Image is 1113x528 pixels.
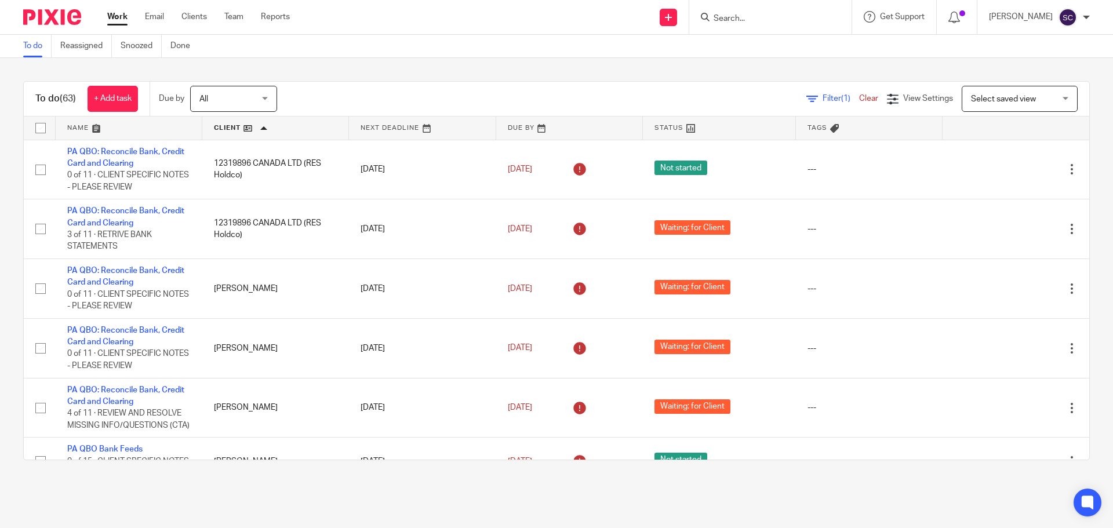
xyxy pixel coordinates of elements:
[67,207,184,227] a: PA QBO: Reconcile Bank, Credit Card and Clearing
[841,94,850,103] span: (1)
[808,283,931,294] div: ---
[508,165,532,173] span: [DATE]
[202,140,349,199] td: 12319896 CANADA LTD (RES Holdco)
[23,35,52,57] a: To do
[202,438,349,485] td: [PERSON_NAME]
[67,290,189,311] span: 0 of 11 · CLIENT SPECIFIC NOTES - PLEASE REVIEW
[224,11,243,23] a: Team
[67,326,184,346] a: PA QBO: Reconcile Bank, Credit Card and Clearing
[349,438,496,485] td: [DATE]
[808,456,931,467] div: ---
[808,163,931,175] div: ---
[654,340,730,354] span: Waiting: for Client
[67,350,189,370] span: 0 of 11 · CLIENT SPECIFIC NOTES - PLEASE REVIEW
[654,161,707,175] span: Not started
[199,95,208,103] span: All
[349,199,496,259] td: [DATE]
[67,457,189,478] span: 0 of 15 · CLIENT SPECIFIC NOTES - PLEASE REVIEW
[67,231,152,251] span: 3 of 11 · RETRIVE BANK STATEMENTS
[67,386,184,406] a: PA QBO: Reconcile Bank, Credit Card and Clearing
[67,410,190,430] span: 4 of 11 · REVIEW AND RESOLVE MISSING INFO/QUESTIONS (CTA)
[808,402,931,413] div: ---
[349,378,496,438] td: [DATE]
[60,94,76,103] span: (63)
[508,225,532,233] span: [DATE]
[859,94,878,103] a: Clear
[903,94,953,103] span: View Settings
[808,343,931,354] div: ---
[654,399,730,414] span: Waiting: for Client
[880,13,925,21] span: Get Support
[654,453,707,467] span: Not started
[508,344,532,352] span: [DATE]
[1059,8,1077,27] img: svg%3E
[508,403,532,412] span: [DATE]
[145,11,164,23] a: Email
[67,267,184,286] a: PA QBO: Reconcile Bank, Credit Card and Clearing
[261,11,290,23] a: Reports
[88,86,138,112] a: + Add task
[121,35,162,57] a: Snoozed
[67,171,189,191] span: 0 of 11 · CLIENT SPECIFIC NOTES - PLEASE REVIEW
[202,378,349,438] td: [PERSON_NAME]
[654,220,730,235] span: Waiting: for Client
[181,11,207,23] a: Clients
[349,140,496,199] td: [DATE]
[107,11,128,23] a: Work
[349,318,496,378] td: [DATE]
[67,148,184,167] a: PA QBO: Reconcile Bank, Credit Card and Clearing
[35,93,76,105] h1: To do
[202,259,349,319] td: [PERSON_NAME]
[202,199,349,259] td: 12319896 CANADA LTD (RES Holdco)
[823,94,859,103] span: Filter
[654,280,730,294] span: Waiting: for Client
[508,285,532,293] span: [DATE]
[712,14,817,24] input: Search
[808,125,827,131] span: Tags
[67,445,143,453] a: PA QBO Bank Feeds
[60,35,112,57] a: Reassigned
[808,223,931,235] div: ---
[508,457,532,465] span: [DATE]
[349,259,496,319] td: [DATE]
[989,11,1053,23] p: [PERSON_NAME]
[202,318,349,378] td: [PERSON_NAME]
[159,93,184,104] p: Due by
[170,35,199,57] a: Done
[971,95,1036,103] span: Select saved view
[23,9,81,25] img: Pixie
